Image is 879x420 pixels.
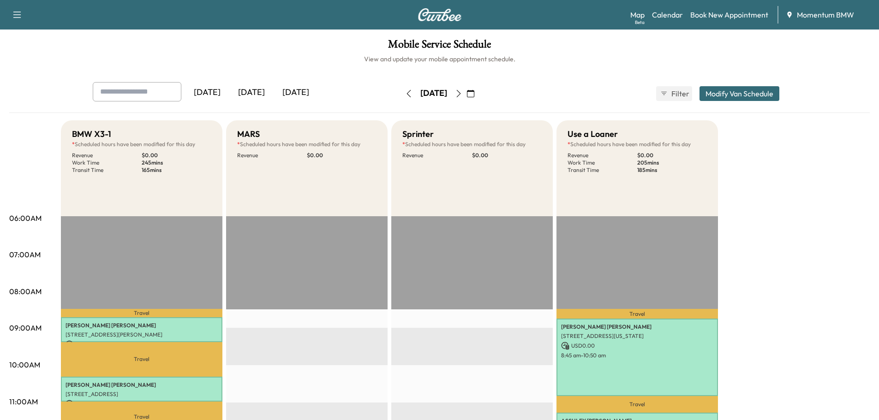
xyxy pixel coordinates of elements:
p: Travel [61,309,222,317]
p: [PERSON_NAME] [PERSON_NAME] [66,381,218,389]
p: 08:00AM [9,286,42,297]
h5: Sprinter [402,128,434,141]
p: 185 mins [637,166,707,174]
a: Calendar [652,9,683,20]
p: $ 0.00 [637,152,707,159]
p: $ 0.00 [472,152,542,159]
p: [STREET_ADDRESS][US_STATE] [561,332,713,340]
p: 8:45 am - 10:50 am [561,352,713,359]
h5: Use a Loaner [568,128,618,141]
p: USD 0.00 [66,400,218,408]
p: $ 0.00 [142,152,211,159]
p: Transit Time [72,166,142,174]
div: [DATE] [185,82,229,103]
p: USD 0.00 [561,342,713,350]
p: $ 0.00 [307,152,377,159]
div: [DATE] [229,82,274,103]
p: [STREET_ADDRESS] [66,390,218,398]
p: Work Time [568,159,637,166]
p: Revenue [72,152,142,159]
p: Transit Time [568,166,637,174]
p: Scheduled hours have been modified for this day [568,141,707,148]
p: USD 0.00 [66,340,218,349]
p: [STREET_ADDRESS][PERSON_NAME] [66,331,218,338]
p: 10:00AM [9,359,40,370]
img: Curbee Logo [418,8,462,21]
p: Work Time [72,159,142,166]
p: Travel [556,396,718,413]
span: Filter [671,88,688,99]
h1: Mobile Service Schedule [9,39,870,54]
p: Revenue [402,152,472,159]
p: [PERSON_NAME] [PERSON_NAME] [561,323,713,331]
p: 07:00AM [9,249,41,260]
span: Momentum BMW [797,9,854,20]
h6: View and update your mobile appointment schedule. [9,54,870,64]
div: Beta [635,19,645,26]
h5: BMW X3-1 [72,128,111,141]
p: 06:00AM [9,213,42,224]
div: [DATE] [420,88,447,99]
button: Modify Van Schedule [700,86,779,101]
p: 205 mins [637,159,707,166]
p: Travel [556,309,718,318]
p: 11:00AM [9,396,38,407]
a: MapBeta [630,9,645,20]
p: Scheduled hours have been modified for this day [402,141,542,148]
p: Revenue [568,152,637,159]
p: 09:00AM [9,322,42,333]
p: Travel [61,342,222,377]
a: Book New Appointment [690,9,768,20]
p: 165 mins [142,166,211,174]
h5: MARS [237,128,260,141]
p: Revenue [237,152,307,159]
p: [PERSON_NAME] [PERSON_NAME] [66,322,218,329]
button: Filter [656,86,692,101]
p: 245 mins [142,159,211,166]
p: Scheduled hours have been modified for this day [237,141,377,148]
p: Scheduled hours have been modified for this day [72,141,211,148]
div: [DATE] [274,82,318,103]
